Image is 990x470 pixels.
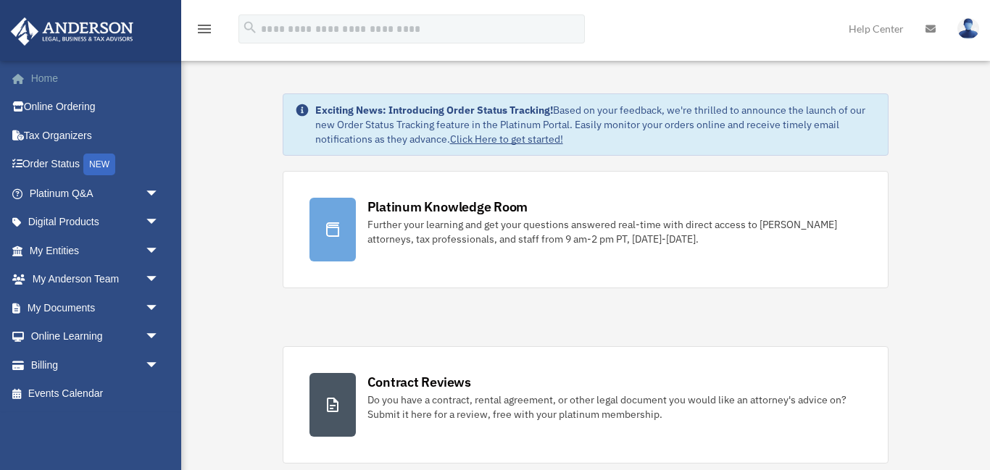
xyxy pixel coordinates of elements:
a: Contract Reviews Do you have a contract, rental agreement, or other legal document you would like... [283,346,889,463]
div: Do you have a contract, rental agreement, or other legal document you would like an attorney's ad... [367,393,862,421]
a: Platinum Knowledge Room Further your learning and get your questions answered real-time with dire... [283,171,889,288]
a: Click Here to get started! [450,133,563,146]
span: arrow_drop_down [145,236,174,266]
a: Platinum Q&Aarrow_drop_down [10,179,181,208]
span: arrow_drop_down [145,293,174,323]
a: Order StatusNEW [10,150,181,180]
div: NEW [83,154,115,175]
a: Tax Organizers [10,121,181,150]
a: Online Ordering [10,93,181,122]
a: Digital Productsarrow_drop_down [10,208,181,237]
a: Online Learningarrow_drop_down [10,322,181,351]
div: Further your learning and get your questions answered real-time with direct access to [PERSON_NAM... [367,217,862,246]
img: User Pic [957,18,979,39]
i: search [242,20,258,35]
div: Contract Reviews [367,373,471,391]
a: Billingarrow_drop_down [10,351,181,379]
img: Anderson Advisors Platinum Portal [7,17,138,46]
a: My Documentsarrow_drop_down [10,293,181,322]
a: menu [196,25,213,38]
a: My Anderson Teamarrow_drop_down [10,265,181,294]
a: Events Calendar [10,379,181,408]
i: menu [196,20,213,38]
span: arrow_drop_down [145,179,174,209]
a: My Entitiesarrow_drop_down [10,236,181,265]
span: arrow_drop_down [145,351,174,380]
div: Based on your feedback, we're thrilled to announce the launch of our new Order Status Tracking fe... [315,103,877,146]
strong: Exciting News: Introducing Order Status Tracking! [315,104,553,117]
span: arrow_drop_down [145,208,174,238]
a: Home [10,64,181,93]
span: arrow_drop_down [145,265,174,295]
div: Platinum Knowledge Room [367,198,528,216]
span: arrow_drop_down [145,322,174,352]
